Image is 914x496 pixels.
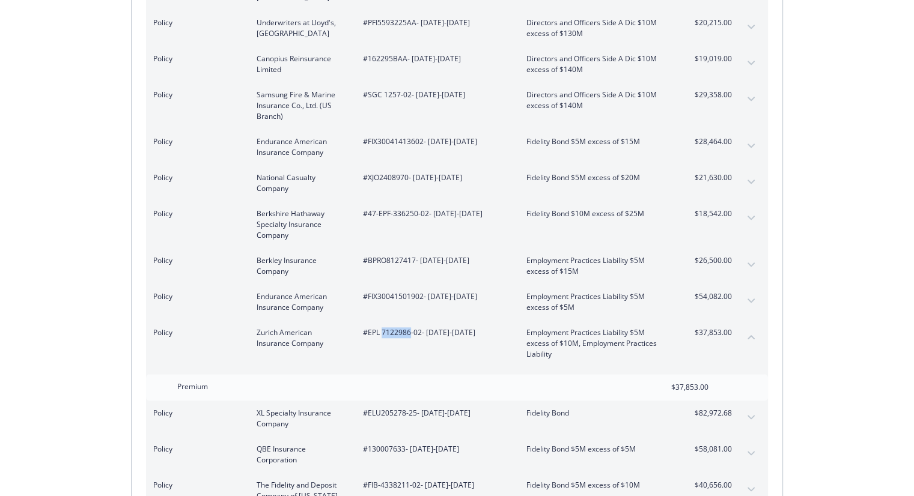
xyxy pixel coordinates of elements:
[257,291,344,313] span: Endurance American Insurance Company
[146,248,768,284] div: PolicyBerkley Insurance Company#BPRO8127417- [DATE]-[DATE]Employment Practices Liability $5M exce...
[257,89,344,122] span: Samsung Fire & Marine Insurance Co., Ltd. (US Branch)
[742,89,761,109] button: expand content
[687,444,732,455] span: $58,081.00
[153,53,237,64] span: Policy
[526,291,668,313] span: Employment Practices Liability $5M excess of $5M
[177,381,208,392] span: Premium
[526,53,668,75] span: Directors and Officers Side A Dic $10M excess of $140M
[687,327,732,338] span: $37,853.00
[146,401,768,437] div: PolicyXL Specialty Insurance Company#ELU205278-25- [DATE]-[DATE]Fidelity Bond$82,972.68expand con...
[153,480,237,491] span: Policy
[146,82,768,129] div: PolicySamsung Fire & Marine Insurance Co., Ltd. (US Branch)#SGC 1257-02- [DATE]-[DATE]Directors a...
[638,378,716,396] input: 0.00
[153,136,237,147] span: Policy
[153,172,237,183] span: Policy
[257,172,344,194] span: National Casualty Company
[687,291,732,302] span: $54,082.00
[526,172,668,183] span: Fidelity Bond $5M excess of $20M
[257,136,344,158] span: Endurance American Insurance Company
[526,89,668,111] span: Directors and Officers Side A Dic $10M excess of $140M
[257,255,344,277] span: Berkley Insurance Company
[153,444,237,455] span: Policy
[742,444,761,463] button: expand content
[687,255,732,266] span: $26,500.00
[526,327,668,360] span: Employment Practices Liability $5M excess of $10M, Employment Practices Liability
[146,165,768,201] div: PolicyNational Casualty Company#XJO2408970- [DATE]-[DATE]Fidelity Bond $5M excess of $20M$21,630....
[153,408,237,419] span: Policy
[146,129,768,165] div: PolicyEndurance American Insurance Company#FIX30041413602- [DATE]-[DATE]Fidelity Bond $5M excess ...
[526,408,668,419] span: Fidelity Bond
[257,408,344,429] span: XL Specialty Insurance Company
[742,255,761,274] button: expand content
[687,136,732,147] span: $28,464.00
[687,408,732,419] span: $82,972.68
[363,53,507,64] span: #162295BAA - [DATE]-[DATE]
[146,437,768,473] div: PolicyQBE Insurance Corporation#130007633- [DATE]-[DATE]Fidelity Bond $5M excess of $5M$58,081.00...
[687,480,732,491] span: $40,656.00
[526,17,668,39] span: Directors and Officers Side A Dic $10M excess of $130M
[742,208,761,228] button: expand content
[742,327,761,346] button: collapse content
[526,136,668,147] span: Fidelity Bond $5M excess of $15M
[257,53,344,75] span: Canopius Reinsurance Limited
[363,255,507,266] span: #BPRO8127417 - [DATE]-[DATE]
[526,480,668,491] span: Fidelity Bond $5M excess of $10M
[257,208,344,241] span: Berkshire Hathaway Specialty Insurance Company
[153,89,237,100] span: Policy
[742,408,761,427] button: expand content
[257,327,344,349] span: Zurich American Insurance Company
[687,89,732,100] span: $29,358.00
[742,136,761,156] button: expand content
[146,46,768,82] div: PolicyCanopius Reinsurance Limited#162295BAA- [DATE]-[DATE]Directors and Officers Side A Dic $10M...
[687,208,732,219] span: $18,542.00
[146,201,768,248] div: PolicyBerkshire Hathaway Specialty Insurance Company#47-EPF-336250-02- [DATE]-[DATE]Fidelity Bond...
[363,444,507,455] span: #130007633 - [DATE]-[DATE]
[257,17,344,39] span: Underwriters at Lloyd's, [GEOGRAPHIC_DATA]
[742,172,761,192] button: expand content
[526,444,668,455] span: Fidelity Bond $5M excess of $5M
[363,89,507,100] span: #SGC 1257-02 - [DATE]-[DATE]
[146,320,768,367] div: PolicyZurich American Insurance Company#EPL 7122986-02- [DATE]-[DATE]Employment Practices Liabili...
[363,480,507,491] span: #FIB-4338211-02 - [DATE]-[DATE]
[257,444,344,465] span: QBE Insurance Corporation
[153,208,237,219] span: Policy
[146,284,768,320] div: PolicyEndurance American Insurance Company#FIX30041501902- [DATE]-[DATE]Employment Practices Liab...
[742,17,761,37] button: expand content
[363,291,507,302] span: #FIX30041501902 - [DATE]-[DATE]
[526,208,668,219] span: Fidelity Bond $10M excess of $25M
[742,53,761,73] button: expand content
[153,327,237,338] span: Policy
[687,17,732,28] span: $20,215.00
[153,255,237,266] span: Policy
[146,10,768,46] div: PolicyUnderwriters at Lloyd's, [GEOGRAPHIC_DATA]#PFI5593225AA- [DATE]-[DATE]Directors and Officer...
[687,172,732,183] span: $21,630.00
[153,291,237,302] span: Policy
[526,255,668,277] span: Employment Practices Liability $5M excess of $15M
[363,136,507,147] span: #FIX30041413602 - [DATE]-[DATE]
[363,17,507,28] span: #PFI5593225AA - [DATE]-[DATE]
[687,53,732,64] span: $19,019.00
[363,327,507,338] span: #EPL 7122986-02 - [DATE]-[DATE]
[363,408,507,419] span: #ELU205278-25 - [DATE]-[DATE]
